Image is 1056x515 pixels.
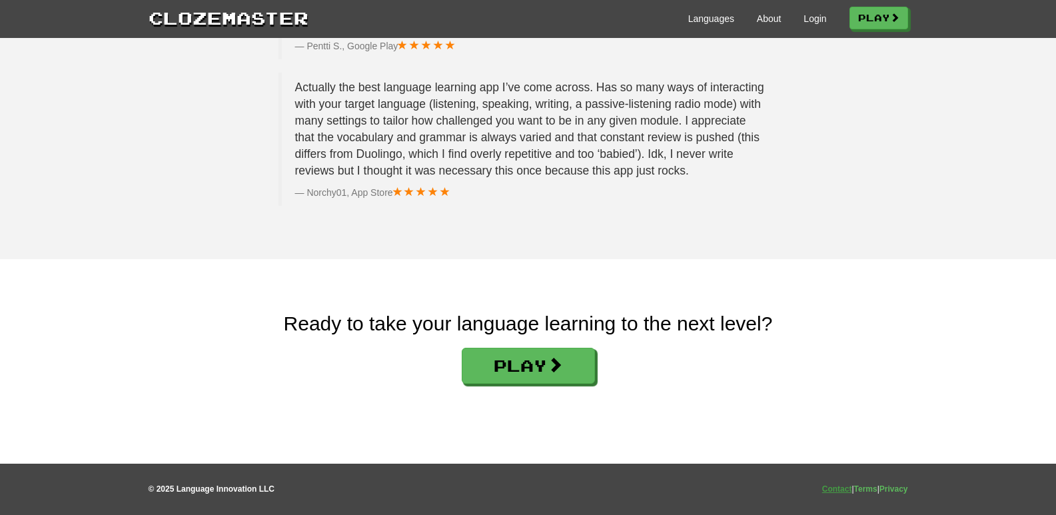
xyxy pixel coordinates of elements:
a: Languages [688,12,734,25]
a: Play [462,348,595,384]
h2: Ready to take your language learning to the next level? [10,312,1046,334]
footer: Pentti S., Google Play [295,39,765,53]
a: Privacy [879,484,908,494]
a: Clozemaster [149,5,308,30]
footer: Norchy01, App Store [295,186,765,199]
a: About [757,12,782,25]
a: Play [849,7,908,29]
a: Terms [854,484,877,494]
a: Contact [822,484,852,494]
a: Login [803,12,826,25]
strong: © 2025 Language Innovation LLC [149,484,275,494]
p: Actually the best language learning app I’ve come across. Has so many ways of interacting with yo... [295,79,765,179]
div: | | [822,484,908,495]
